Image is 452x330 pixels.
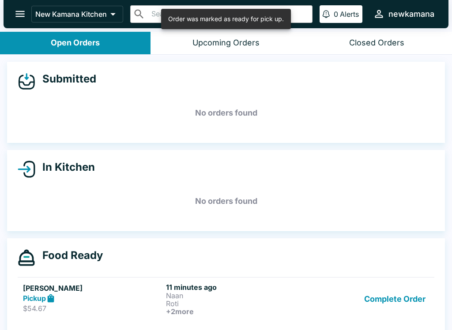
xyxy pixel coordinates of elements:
p: New Kamana Kitchen [35,10,107,19]
p: Roti [166,300,305,307]
h6: + 2 more [166,307,305,315]
button: open drawer [9,3,31,25]
p: Alerts [340,10,359,19]
button: New Kamana Kitchen [31,6,123,22]
div: Order was marked as ready for pick up. [168,11,284,26]
p: 0 [334,10,338,19]
button: newkamana [369,4,438,23]
a: [PERSON_NAME]Pickup$54.6711 minutes agoNaanRoti+2moreComplete Order [18,277,434,321]
div: newkamana [388,9,434,19]
p: Naan [166,292,305,300]
h5: [PERSON_NAME] [23,283,162,293]
div: Upcoming Orders [192,38,260,48]
button: Complete Order [361,283,429,315]
input: Search orders by name or phone number [149,8,309,20]
h5: No orders found [18,97,434,129]
h5: No orders found [18,185,434,217]
h4: Submitted [35,72,96,86]
div: Open Orders [51,38,100,48]
div: Closed Orders [349,38,404,48]
h4: In Kitchen [35,161,95,174]
h4: Food Ready [35,249,103,262]
strong: Pickup [23,294,46,303]
h6: 11 minutes ago [166,283,305,292]
p: $54.67 [23,304,162,313]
